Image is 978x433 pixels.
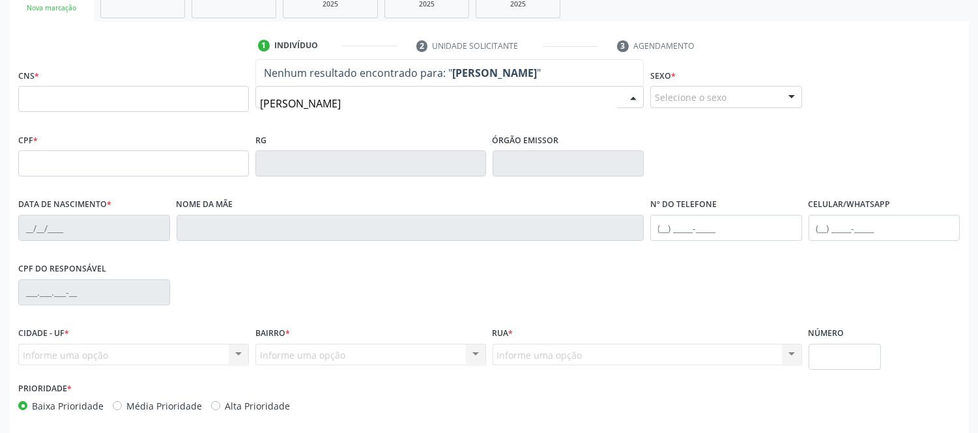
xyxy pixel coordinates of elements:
[32,399,104,413] label: Baixa Prioridade
[18,66,39,86] label: CNS
[260,91,617,117] input: Busque pelo nome (ou informe CNS ou CPF ao lado)
[258,40,270,51] div: 1
[809,324,844,344] label: Número
[274,40,318,51] div: Indivíduo
[452,66,537,80] strong: [PERSON_NAME]
[493,130,559,150] label: Órgão emissor
[809,195,891,215] label: Celular/WhatsApp
[18,130,38,150] label: CPF
[264,66,541,80] span: Nenhum resultado encontrado para: " "
[655,91,726,104] span: Selecione o sexo
[18,324,69,344] label: Cidade - UF
[255,324,290,344] label: Bairro
[650,215,802,241] input: (__) _____-_____
[18,279,170,305] input: ___.___.___-__
[650,66,676,86] label: Sexo
[255,130,266,150] label: RG
[809,215,960,241] input: (__) _____-_____
[493,324,513,344] label: Rua
[18,215,170,241] input: __/__/____
[650,195,717,215] label: Nº do Telefone
[126,399,202,413] label: Média Prioridade
[18,3,85,13] div: Nova marcação
[177,195,233,215] label: Nome da mãe
[18,259,106,279] label: CPF do responsável
[225,399,290,413] label: Alta Prioridade
[18,195,111,215] label: Data de nascimento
